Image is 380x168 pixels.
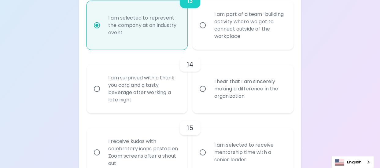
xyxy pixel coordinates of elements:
[331,156,374,168] div: Language
[187,60,193,69] h6: 14
[87,50,293,113] div: choice-group-check
[209,71,290,107] div: I hear that I am sincerely making a difference in the organization
[209,3,290,47] div: I am part of a team-building activity where we get to connect outside of the workplace
[187,123,193,133] h6: 15
[103,7,184,44] div: I am selected to represent the company at an industry event
[332,156,374,168] a: English
[331,156,374,168] aside: Language selected: English
[103,67,184,111] div: I am surprised with a thank you card and a tasty beverage after working a late night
